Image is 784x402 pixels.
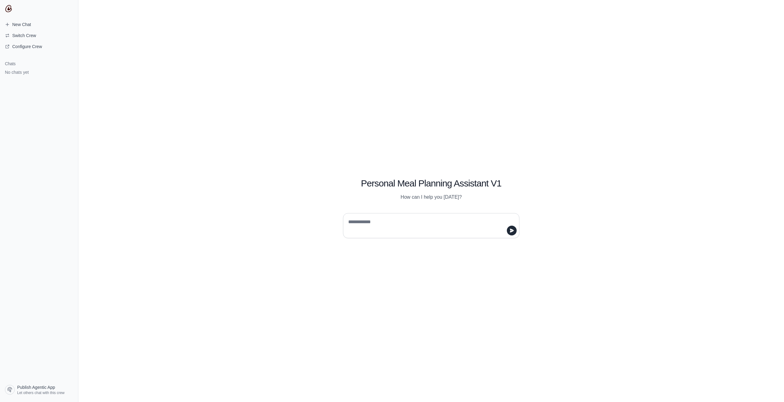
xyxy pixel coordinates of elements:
a: New Chat [2,20,76,29]
img: CrewAI Logo [5,5,12,12]
span: Switch Crew [12,32,36,39]
span: New Chat [12,21,31,28]
span: Let others chat with this crew [17,390,65,395]
a: Configure Crew [2,42,76,51]
a: Publish Agentic App Let others chat with this crew [2,382,76,397]
h1: Personal Meal Planning Assistant V1 [343,178,519,189]
p: How can I help you [DATE]? [343,193,519,201]
span: Configure Crew [12,43,42,50]
button: Switch Crew [2,31,76,40]
span: Publish Agentic App [17,384,55,390]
